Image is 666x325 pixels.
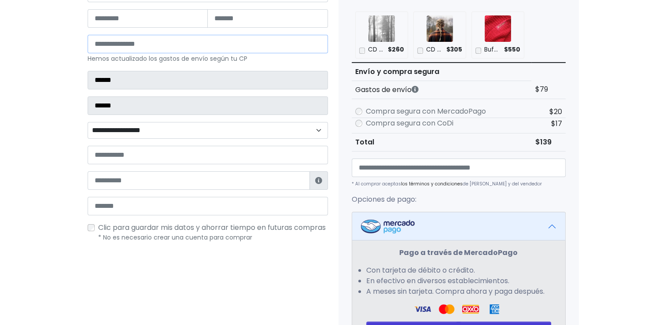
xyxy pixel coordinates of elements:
th: Gastos de envío [352,81,532,99]
th: Total [352,133,532,151]
li: A meses sin tarjeta. Compra ahora y paga después. [366,286,551,297]
label: Compra segura con MercadoPago [366,106,486,117]
td: $79 [531,81,565,99]
li: En efectivo en diversos establecimientos. [366,276,551,286]
label: Compra segura con CoDi [366,118,453,129]
p: * No es necesario crear una cuenta para comprar [98,233,328,242]
img: Bufanda Red Taylor Swift [485,15,511,42]
td: $139 [531,133,565,151]
span: $550 [504,45,520,54]
a: los términos y condiciones [401,181,463,187]
p: Opciones de pago: [352,194,566,205]
span: $260 [388,45,404,54]
i: Los gastos de envío dependen de códigos postales. ¡Te puedes llevar más productos en un solo envío ! [412,86,419,93]
p: * Al comprar aceptas de [PERSON_NAME] y del vendedor [352,181,566,187]
strong: Pago a través de MercadoPago [399,247,518,258]
li: Con tarjeta de débito o crédito. [366,265,551,276]
p: Bufanda Red Taylor Swift [484,45,501,54]
img: Oxxo Logo [462,304,479,314]
span: $20 [549,107,562,117]
p: CD Folklore [368,45,385,54]
span: $305 [446,45,462,54]
i: Estafeta lo usará para ponerse en contacto en caso de tener algún problema con el envío [315,177,322,184]
small: Hemos actualizado los gastos de envío según tu CP [88,54,247,63]
img: Mercadopago Logo [361,219,415,233]
img: CD Evermore de Taylor Swift [427,15,453,42]
span: Clic para guardar mis datos y ahorrar tiempo en futuras compras [98,222,326,233]
span: $17 [551,118,562,129]
th: Envío y compra segura [352,63,532,81]
img: Visa Logo [414,304,431,314]
img: Visa Logo [438,304,455,314]
img: CD Folklore [368,15,395,42]
p: CD Evermore de Taylor Swift [426,45,443,54]
img: Amex Logo [486,304,503,314]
